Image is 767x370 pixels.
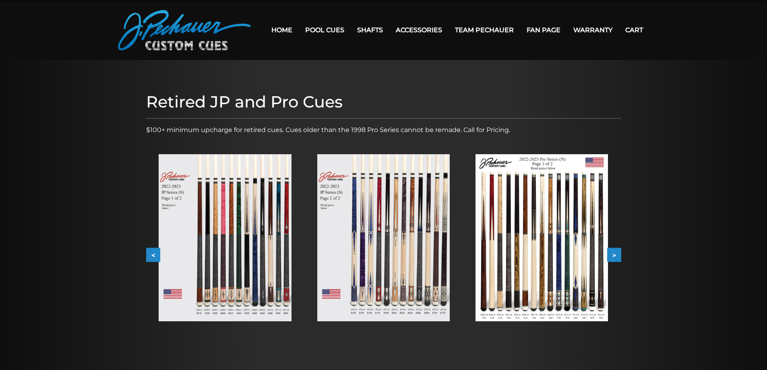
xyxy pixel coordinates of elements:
[118,10,251,50] img: Pechauer Custom Cues
[520,20,567,40] a: Fan Page
[567,20,619,40] a: Warranty
[619,20,649,40] a: Cart
[449,20,520,40] a: Team Pechauer
[146,125,621,135] p: $100+ minimum upcharge for retired cues. Cues older than the 1998 Pro Series cannot be remade. Ca...
[607,248,621,262] button: >
[351,20,389,40] a: Shafts
[146,248,160,262] button: <
[146,92,621,112] h1: Retired JP and Pro Cues
[265,20,299,40] a: Home
[299,20,351,40] a: Pool Cues
[389,20,449,40] a: Accessories
[146,248,621,262] div: Carousel Navigation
